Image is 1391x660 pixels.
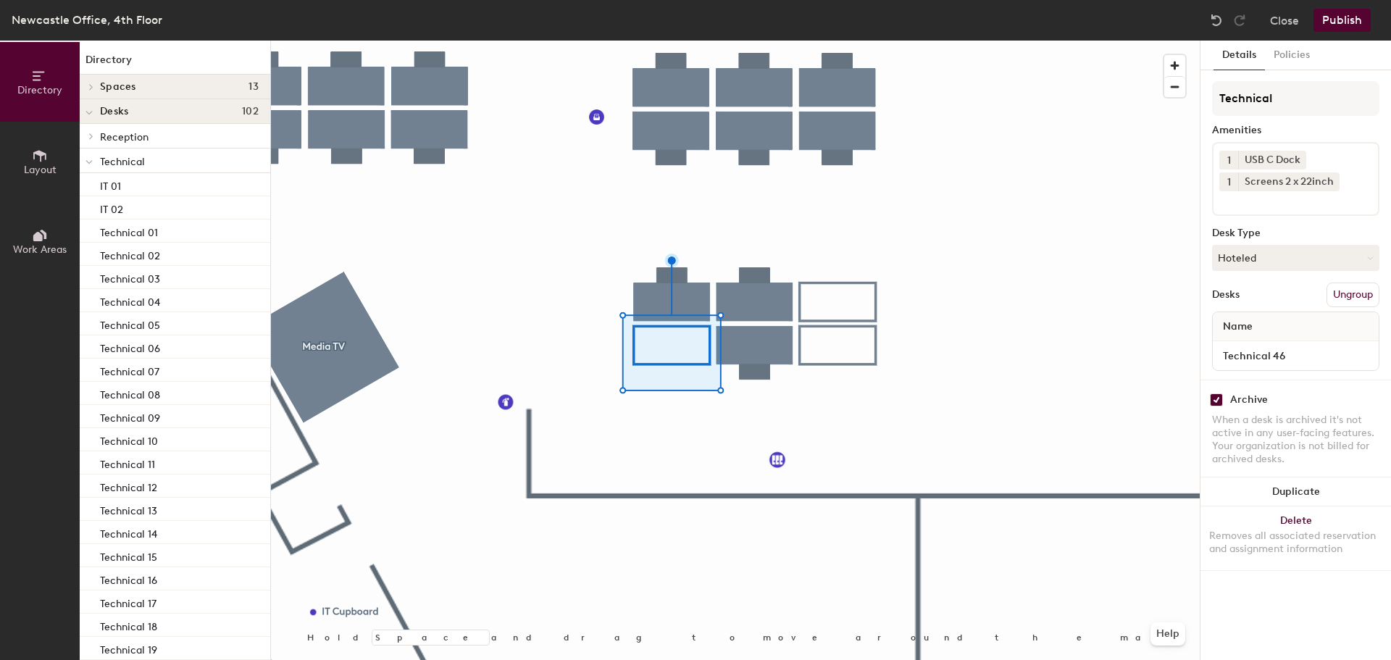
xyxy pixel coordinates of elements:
[1238,172,1340,191] div: Screens 2 x 22inch
[1227,175,1231,190] span: 1
[100,408,160,425] p: Technical 09
[1214,41,1265,70] button: Details
[100,431,158,448] p: Technical 10
[100,106,128,117] span: Desks
[1200,506,1391,570] button: DeleteRemoves all associated reservation and assignment information
[1150,622,1185,646] button: Help
[100,547,157,564] p: Technical 15
[100,501,157,517] p: Technical 13
[1216,314,1260,340] span: Name
[100,593,156,610] p: Technical 17
[100,292,160,309] p: Technical 04
[242,106,259,117] span: 102
[100,131,149,143] span: Reception
[24,164,57,176] span: Layout
[1216,346,1376,366] input: Unnamed desk
[1219,172,1238,191] button: 1
[1212,227,1379,239] div: Desk Type
[100,524,157,540] p: Technical 14
[100,315,160,332] p: Technical 05
[12,11,162,29] div: Newcastle Office, 4th Floor
[100,338,160,355] p: Technical 06
[100,156,145,168] span: Technical
[1230,394,1268,406] div: Archive
[13,243,67,256] span: Work Areas
[1200,477,1391,506] button: Duplicate
[100,176,121,193] p: IT 01
[100,454,155,471] p: Technical 11
[1212,125,1379,136] div: Amenities
[1313,9,1371,32] button: Publish
[100,362,159,378] p: Technical 07
[100,199,123,216] p: IT 02
[1238,151,1306,170] div: USB C Dock
[1232,13,1247,28] img: Redo
[100,617,157,633] p: Technical 18
[1212,414,1379,466] div: When a desk is archived it's not active in any user-facing features. Your organization is not bil...
[100,246,160,262] p: Technical 02
[1265,41,1319,70] button: Policies
[100,222,158,239] p: Technical 01
[100,385,160,401] p: Technical 08
[17,84,62,96] span: Directory
[1212,245,1379,271] button: Hoteled
[1227,153,1231,168] span: 1
[1327,283,1379,307] button: Ungroup
[1209,530,1382,556] div: Removes all associated reservation and assignment information
[100,81,136,93] span: Spaces
[1209,13,1224,28] img: Undo
[100,477,157,494] p: Technical 12
[100,640,157,656] p: Technical 19
[1219,151,1238,170] button: 1
[1212,289,1240,301] div: Desks
[1270,9,1299,32] button: Close
[248,81,259,93] span: 13
[100,570,157,587] p: Technical 16
[100,269,160,285] p: Technical 03
[80,52,270,75] h1: Directory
